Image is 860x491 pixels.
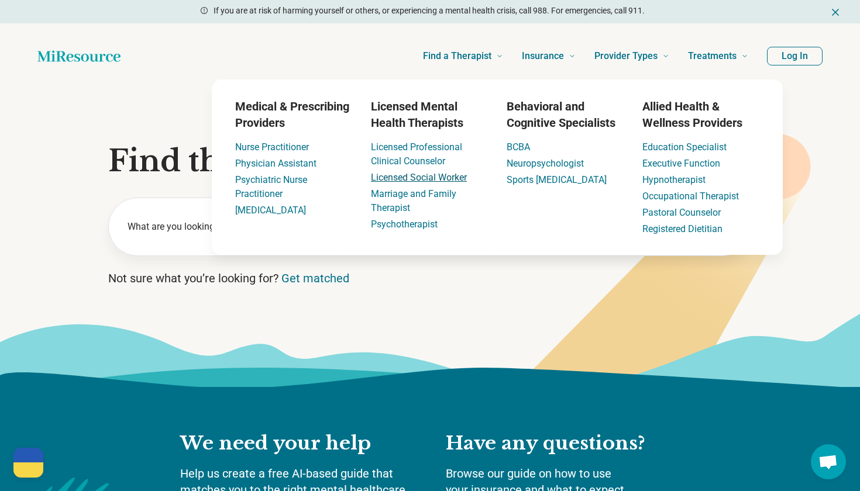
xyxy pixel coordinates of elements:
span: Provider Types [594,48,658,64]
a: Registered Dietitian [642,223,723,234]
a: Occupational Therapist [642,191,739,202]
a: Get matched [281,271,349,285]
a: Provider Types [594,33,669,79]
a: [MEDICAL_DATA] [235,205,306,216]
p: If you are at risk of harming yourself or others, or experiencing a mental health crisis, call 98... [214,5,645,17]
h3: Medical & Prescribing Providers [235,98,352,131]
div: Open chat [811,444,846,479]
div: Provider Types [142,79,853,255]
a: Treatments [688,33,748,79]
a: Education Specialist [642,141,727,153]
h3: Allied Health & Wellness Providers [642,98,759,131]
h3: Licensed Mental Health Therapists [371,98,488,131]
a: Find a Therapist [423,33,503,79]
a: Psychotherapist [371,219,438,230]
h1: Find the right mental health care for you [108,144,752,179]
a: BCBA [507,141,530,153]
a: Insurance [522,33,576,79]
a: Marriage and Family Therapist [371,188,456,213]
span: Find a Therapist [423,48,491,64]
h2: Have any questions? [446,431,680,456]
button: Dismiss [830,5,841,19]
span: Insurance [522,48,564,64]
a: Pastoral Counselor [642,207,721,218]
a: Sports [MEDICAL_DATA] [507,174,607,185]
a: Licensed Professional Clinical Counselor [371,141,462,167]
label: What are you looking for? [128,220,325,234]
a: Psychiatric Nurse Practitioner [235,174,307,199]
h3: Behavioral and Cognitive Specialists [507,98,624,131]
p: Not sure what you’re looking for? [108,270,752,286]
a: Executive Function [642,158,720,169]
button: Log In [767,47,823,65]
a: Nurse Practitioner [235,141,309,153]
a: Physician Assistant [235,158,317,169]
span: Treatments [688,48,737,64]
a: Neuropsychologist [507,158,584,169]
a: Hypnotherapist [642,174,706,185]
a: Licensed Social Worker [371,172,467,183]
a: Home page [37,44,121,68]
h2: We need your help [180,431,422,456]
